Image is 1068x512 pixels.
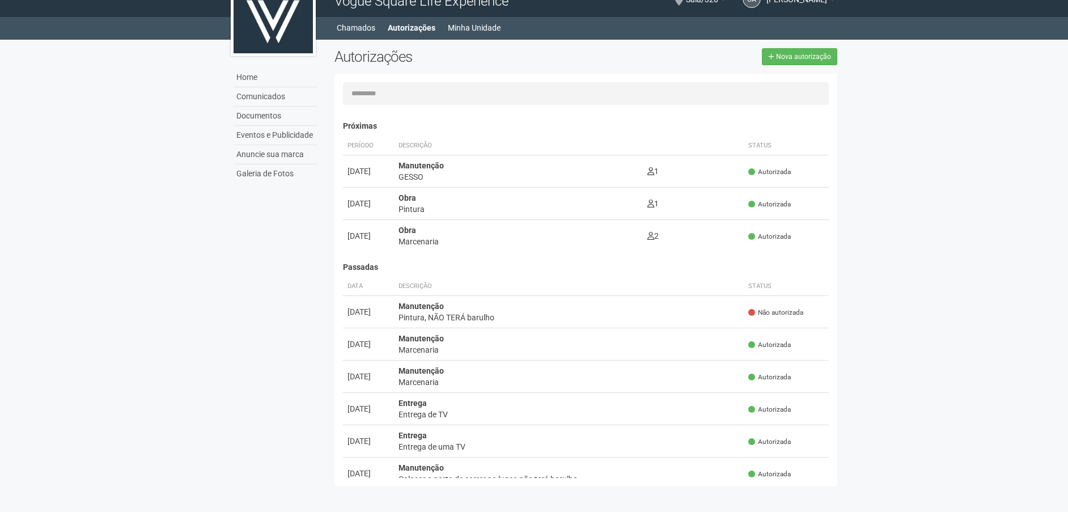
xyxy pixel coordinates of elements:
strong: Manutenção [399,334,444,343]
th: Status [744,277,829,296]
span: Autorizada [748,200,791,209]
div: GESSO [399,171,638,183]
strong: Entrega [399,431,427,440]
th: Descrição [394,277,744,296]
span: Não autorizada [748,308,803,318]
div: Marcenaria [399,376,739,388]
div: Entrega de TV [399,409,739,420]
span: Autorizada [748,405,791,414]
th: Período [343,137,394,155]
div: [DATE] [347,468,389,479]
a: Home [234,68,317,87]
span: Autorizada [748,340,791,350]
div: Pintura, NÃO TERÁ barulho [399,312,739,323]
a: Comunicados [234,87,317,107]
a: Documentos [234,107,317,126]
div: [DATE] [347,403,389,414]
strong: Entrega [399,399,427,408]
h4: Próximas [343,122,829,130]
div: Marcenaria [399,236,638,247]
div: [DATE] [347,338,389,350]
h2: Autorizações [334,48,577,65]
div: [DATE] [347,306,389,318]
div: [DATE] [347,166,389,177]
div: [DATE] [347,435,389,447]
strong: Obra [399,193,416,202]
div: [DATE] [347,230,389,242]
strong: Manutenção [399,366,444,375]
a: Minha Unidade [448,20,501,36]
div: Colocar a porta de correr no lugar, não terá barulho [399,473,739,485]
th: Descrição [394,137,643,155]
a: Autorizações [388,20,435,36]
span: Autorizada [748,167,791,177]
a: Galeria de Fotos [234,164,317,183]
h4: Passadas [343,263,829,272]
span: 2 [647,231,659,240]
a: Chamados [337,20,375,36]
strong: Manutenção [399,463,444,472]
a: Nova autorização [762,48,837,65]
a: Eventos e Publicidade [234,126,317,145]
span: 1 [647,167,659,176]
div: Marcenaria [399,344,739,356]
a: Anuncie sua marca [234,145,317,164]
strong: Manutenção [399,302,444,311]
th: Data [343,277,394,296]
span: Autorizada [748,232,791,242]
span: Autorizada [748,437,791,447]
div: [DATE] [347,371,389,382]
span: Nova autorização [776,53,831,61]
span: Autorizada [748,469,791,479]
th: Status [744,137,829,155]
strong: Obra [399,226,416,235]
strong: Manutenção [399,161,444,170]
span: Autorizada [748,373,791,382]
div: Pintura [399,204,638,215]
div: [DATE] [347,198,389,209]
div: Entrega de uma TV [399,441,739,452]
span: 1 [647,199,659,208]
